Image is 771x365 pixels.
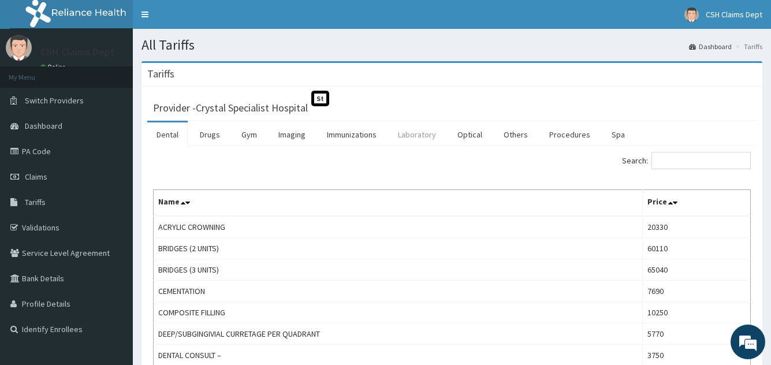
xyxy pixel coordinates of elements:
span: Claims [25,172,47,182]
span: Tariffs [25,197,46,207]
img: User Image [6,35,32,61]
span: CSH Claims Dept [706,9,762,20]
a: Online [40,63,68,71]
span: Dashboard [25,121,62,131]
span: Switch Providers [25,95,84,106]
img: User Image [684,8,699,22]
p: CSH Claims Dept [40,47,115,57]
